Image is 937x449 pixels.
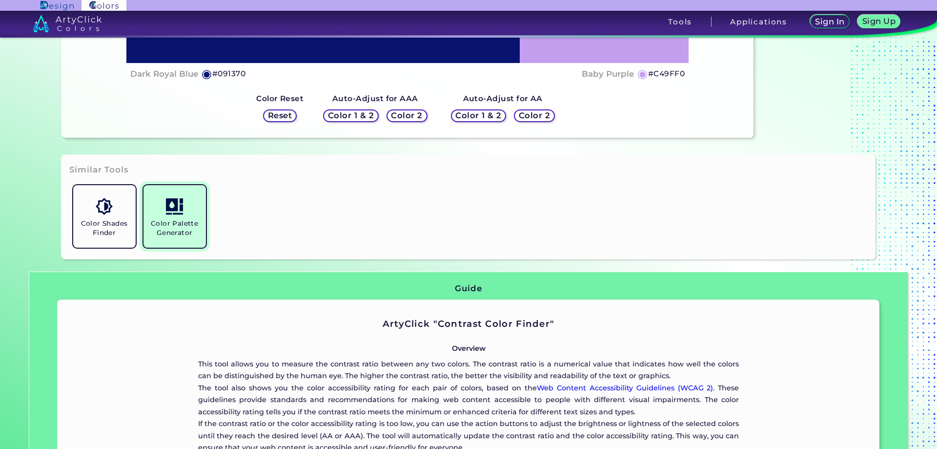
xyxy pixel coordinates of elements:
h5: Color Shades Finder [77,219,132,237]
img: ArtyClick Design logo [41,1,73,10]
img: icon_col_pal_col.svg [166,198,183,215]
h4: Dark Royal Blue [130,67,198,81]
h2: ArtyClick "Contrast Color Finder" [198,318,739,330]
strong: Color Reset [256,94,304,103]
img: icon_color_shades.svg [96,198,113,215]
h4: Baby Purple [582,67,634,81]
h5: ◉ [637,68,648,80]
strong: Auto-Adjust for AA [463,94,543,103]
a: Web Content Accessibility Guidelines (WCAG 2) [537,384,713,392]
h5: Color 1 & 2 [330,112,372,119]
h3: Applications [730,18,787,25]
a: Color Palette Generator [140,181,210,252]
p: This tool allows you to measure the contrast ratio between any two colors. The contrast ratio is ... [198,358,739,382]
p: Overview [198,342,739,354]
a: Sign Up [860,16,898,28]
h3: Similar Tools [69,164,129,176]
h5: #091370 [212,67,245,80]
h5: Reset [269,112,291,119]
h5: ◉ [202,68,212,80]
h5: Color 2 [393,112,421,119]
h5: Color 1 & 2 [458,112,499,119]
img: logo_artyclick_colors_white.svg [33,15,102,32]
h3: Tools [668,18,692,25]
a: Sign In [812,16,848,28]
h5: Color Palette Generator [147,219,202,237]
a: Color Shades Finder [69,181,140,252]
h5: Sign Up [864,18,894,25]
strong: Auto-Adjust for AAA [332,94,418,103]
h5: #C49FF0 [648,67,685,80]
h3: Guide [455,283,482,295]
p: The tool also shows you the color accessibility rating for each pair of colors, based on the . Th... [198,382,739,418]
h5: Sign In [816,18,843,25]
h5: Color 2 [520,112,549,119]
